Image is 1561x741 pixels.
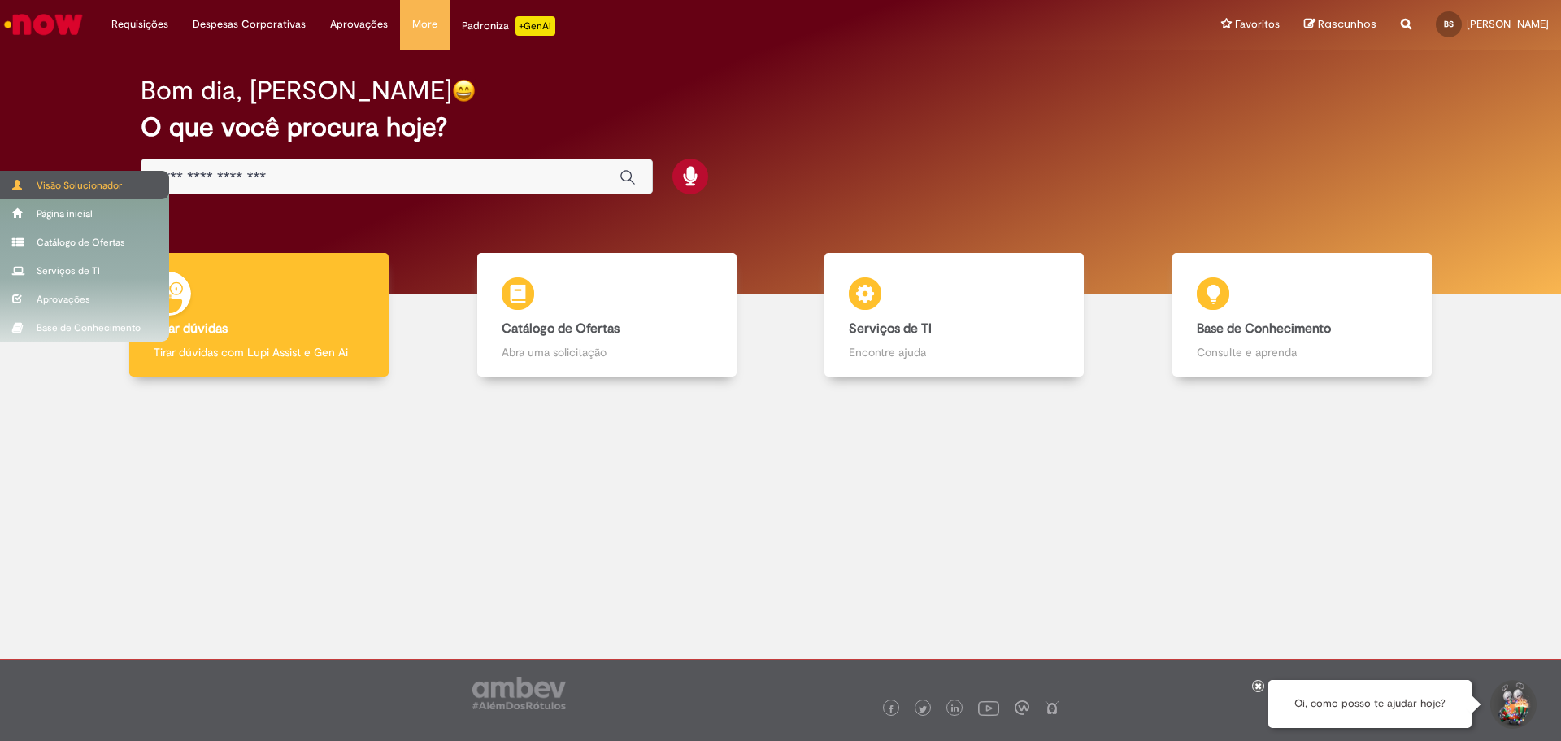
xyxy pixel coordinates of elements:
a: Catálogo de Ofertas Abra uma solicitação [433,253,781,377]
span: BS [1444,19,1454,29]
img: logo_footer_workplace.png [1015,700,1029,715]
h2: Bom dia, [PERSON_NAME] [141,76,452,105]
p: Encontre ajuda [849,344,1059,360]
span: Rascunhos [1318,16,1376,32]
a: Serviços de TI Encontre ajuda [780,253,1128,377]
a: Tirar dúvidas Tirar dúvidas com Lupi Assist e Gen Ai [85,253,433,377]
img: logo_footer_youtube.png [978,697,999,718]
b: Tirar dúvidas [154,320,228,337]
span: Requisições [111,16,168,33]
p: Abra uma solicitação [502,344,712,360]
b: Catálogo de Ofertas [502,320,620,337]
img: logo_footer_naosei.png [1045,700,1059,715]
button: Iniciar Conversa de Suporte [1488,680,1537,729]
h2: O que você procura hoje? [141,113,1421,142]
a: Rascunhos [1304,17,1376,33]
div: Padroniza [462,16,555,36]
b: Base de Conhecimento [1197,320,1331,337]
img: logo_footer_ambev_rotulo_gray.png [472,677,566,709]
img: logo_footer_twitter.png [919,705,927,713]
p: +GenAi [515,16,555,36]
p: Tirar dúvidas com Lupi Assist e Gen Ai [154,344,364,360]
a: Base de Conhecimento Consulte e aprenda [1128,253,1476,377]
img: logo_footer_linkedin.png [951,704,959,714]
div: Oi, como posso te ajudar hoje? [1268,680,1472,728]
b: Serviços de TI [849,320,932,337]
img: logo_footer_facebook.png [887,705,895,713]
span: Favoritos [1235,16,1280,33]
img: happy-face.png [452,79,476,102]
span: [PERSON_NAME] [1467,17,1549,31]
p: Consulte e aprenda [1197,344,1407,360]
span: Despesas Corporativas [193,16,306,33]
span: More [412,16,437,33]
img: ServiceNow [2,8,85,41]
span: Aprovações [330,16,388,33]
